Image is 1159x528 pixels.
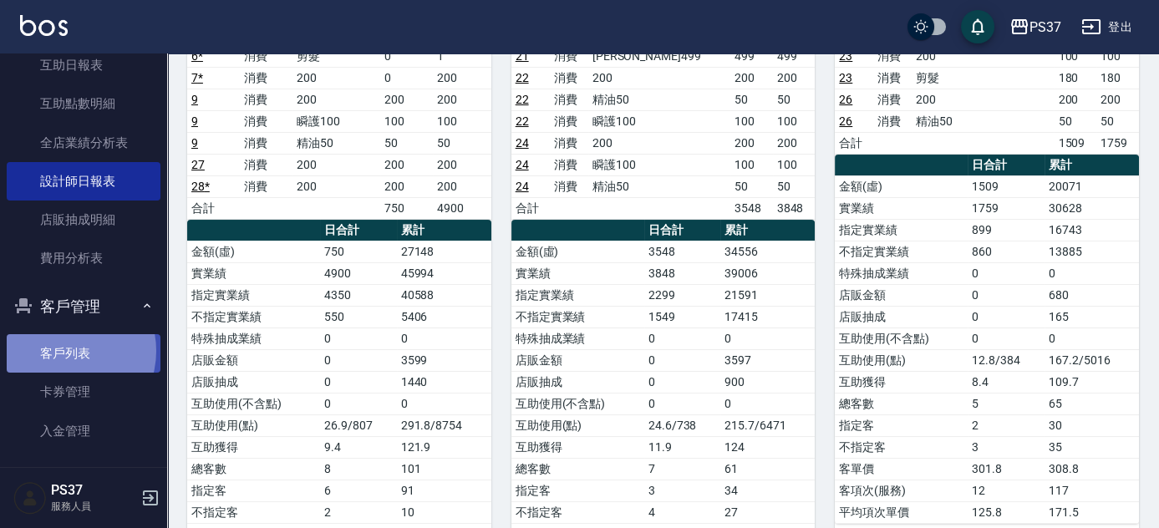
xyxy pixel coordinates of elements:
[187,371,320,393] td: 店販抽成
[835,262,968,284] td: 特殊抽成業績
[320,220,397,241] th: 日合計
[835,155,1139,524] table: a dense table
[968,284,1045,306] td: 0
[835,241,968,262] td: 不指定實業績
[835,197,968,219] td: 實業績
[191,158,205,171] a: 27
[730,197,773,219] td: 3548
[968,306,1045,327] td: 0
[1045,197,1139,219] td: 30628
[1045,436,1139,458] td: 35
[320,241,397,262] td: 750
[433,89,491,110] td: 200
[397,241,491,262] td: 27148
[292,154,380,175] td: 200
[550,67,588,89] td: 消費
[511,327,644,349] td: 特殊抽成業績
[644,327,721,349] td: 0
[240,110,292,132] td: 消費
[320,480,397,501] td: 6
[720,349,815,371] td: 3597
[516,93,529,106] a: 22
[1045,501,1139,523] td: 171.5
[588,110,730,132] td: 瞬護100
[968,349,1045,371] td: 12.8/384
[187,284,320,306] td: 指定實業績
[720,327,815,349] td: 0
[1054,132,1096,154] td: 1509
[773,175,816,197] td: 50
[968,219,1045,241] td: 899
[1054,45,1096,67] td: 100
[380,89,433,110] td: 200
[292,132,380,154] td: 精油50
[240,89,292,110] td: 消費
[1045,219,1139,241] td: 16743
[397,480,491,501] td: 91
[720,480,815,501] td: 34
[773,89,816,110] td: 50
[550,154,588,175] td: 消費
[1045,327,1139,349] td: 0
[730,132,773,154] td: 200
[1045,414,1139,436] td: 30
[433,154,491,175] td: 200
[433,45,491,67] td: 1
[1003,10,1068,44] button: PS37
[835,458,968,480] td: 客單價
[511,306,644,327] td: 不指定實業績
[644,501,721,523] td: 4
[835,414,968,436] td: 指定客
[380,154,433,175] td: 200
[835,371,968,393] td: 互助獲得
[720,436,815,458] td: 124
[839,114,852,128] a: 26
[550,89,588,110] td: 消費
[1045,306,1139,327] td: 165
[730,154,773,175] td: 100
[644,414,721,436] td: 24.6/738
[720,220,815,241] th: 累計
[511,480,644,501] td: 指定客
[511,262,644,284] td: 實業績
[720,414,815,436] td: 215.7/6471
[511,458,644,480] td: 總客數
[968,480,1045,501] td: 12
[7,239,160,277] a: 費用分析表
[720,306,815,327] td: 17415
[397,262,491,284] td: 45994
[835,306,968,327] td: 店販抽成
[320,458,397,480] td: 8
[644,349,721,371] td: 0
[187,436,320,458] td: 互助獲得
[912,67,1054,89] td: 剪髮
[835,219,968,241] td: 指定實業績
[773,45,816,67] td: 499
[968,175,1045,197] td: 1509
[511,197,550,219] td: 合計
[968,458,1045,480] td: 301.8
[720,284,815,306] td: 21591
[773,110,816,132] td: 100
[292,175,380,197] td: 200
[968,414,1045,436] td: 2
[7,124,160,162] a: 全店業績分析表
[968,393,1045,414] td: 5
[1045,241,1139,262] td: 13885
[1045,349,1139,371] td: 167.2/5016
[873,67,912,89] td: 消費
[516,136,529,150] a: 24
[550,45,588,67] td: 消費
[320,306,397,327] td: 550
[187,414,320,436] td: 互助使用(點)
[961,10,994,43] button: save
[187,501,320,523] td: 不指定客
[320,414,397,436] td: 26.9/807
[51,499,136,514] p: 服務人員
[968,155,1045,176] th: 日合計
[187,458,320,480] td: 總客數
[380,110,433,132] td: 100
[1096,132,1139,154] td: 1759
[644,241,721,262] td: 3548
[835,501,968,523] td: 平均項次單價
